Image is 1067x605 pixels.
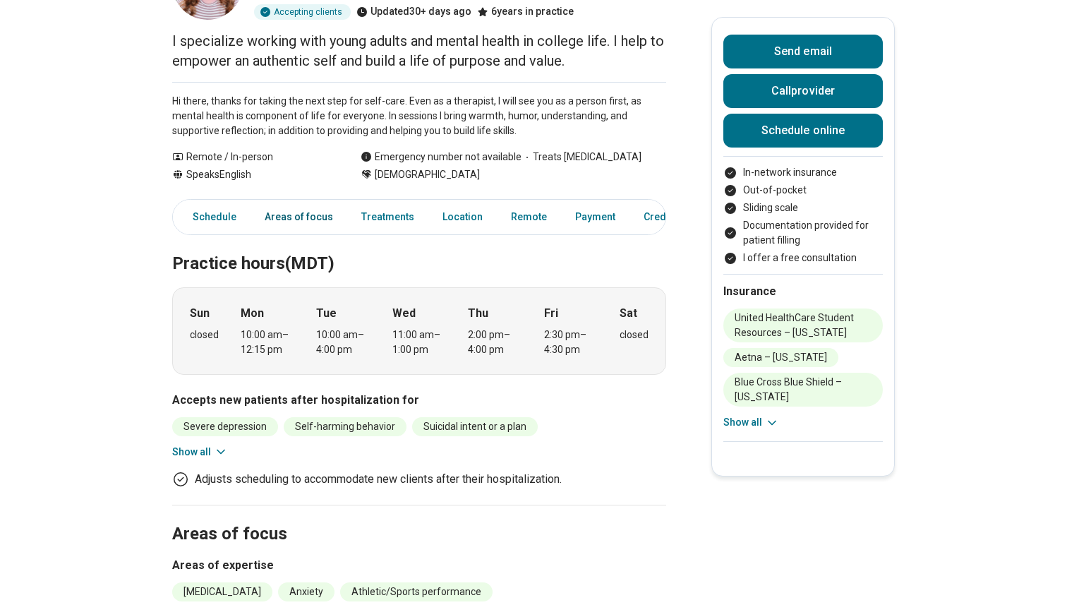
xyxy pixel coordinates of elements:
li: Documentation provided for patient filling [723,218,883,248]
a: Schedule [176,203,245,232]
li: Sliding scale [723,200,883,215]
li: Blue Cross Blue Shield – [US_STATE] [723,373,883,407]
strong: Fri [544,305,558,322]
a: Schedule online [723,114,883,148]
a: Credentials [635,203,706,232]
li: Severe depression [172,417,278,436]
button: Show all [172,445,228,460]
div: Speaks English [172,167,332,182]
li: Suicidal intent or a plan [412,417,538,436]
li: In-network insurance [723,165,883,180]
li: Aetna – [US_STATE] [723,348,838,367]
div: Emergency number not available [361,150,522,164]
h3: Accepts new patients after hospitalization for [172,392,666,409]
span: [DEMOGRAPHIC_DATA] [375,167,480,182]
a: Location [434,203,491,232]
strong: Sat [620,305,637,322]
ul: Payment options [723,165,883,265]
div: Remote / In-person [172,150,332,164]
li: Anxiety [278,582,334,601]
strong: Tue [316,305,337,322]
div: 10:00 am – 12:15 pm [241,328,295,357]
a: Areas of focus [256,203,342,232]
div: closed [620,328,649,342]
li: I offer a free consultation [723,251,883,265]
div: 6 years in practice [477,4,574,20]
strong: Mon [241,305,264,322]
strong: Wed [392,305,416,322]
h3: Areas of expertise [172,557,666,574]
div: 11:00 am – 1:00 pm [392,328,447,357]
button: Show all [723,415,779,430]
div: closed [190,328,219,342]
div: Updated 30+ days ago [356,4,471,20]
button: Callprovider [723,74,883,108]
div: When does the program meet? [172,287,666,375]
div: Accepting clients [254,4,351,20]
p: I specialize working with young adults and mental health in college life. I help to empower an au... [172,31,666,71]
li: [MEDICAL_DATA] [172,582,272,601]
a: Treatments [353,203,423,232]
h2: Practice hours (MDT) [172,218,666,276]
div: 2:30 pm – 4:30 pm [544,328,598,357]
strong: Thu [468,305,488,322]
div: 2:00 pm – 4:00 pm [468,328,522,357]
strong: Sun [190,305,210,322]
h2: Insurance [723,283,883,300]
li: Out-of-pocket [723,183,883,198]
button: Send email [723,35,883,68]
li: United HealthCare Student Resources – [US_STATE] [723,309,883,342]
a: Payment [567,203,624,232]
h2: Areas of focus [172,489,666,546]
div: 10:00 am – 4:00 pm [316,328,370,357]
li: Athletic/Sports performance [340,582,493,601]
p: Adjusts scheduling to accommodate new clients after their hospitalization. [195,471,562,488]
li: Self-harming behavior [284,417,406,436]
span: Treats [MEDICAL_DATA] [522,150,641,164]
a: Remote [502,203,555,232]
p: Hi there, thanks for taking the next step for self-care. Even as a therapist, I will see you as a... [172,94,666,138]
